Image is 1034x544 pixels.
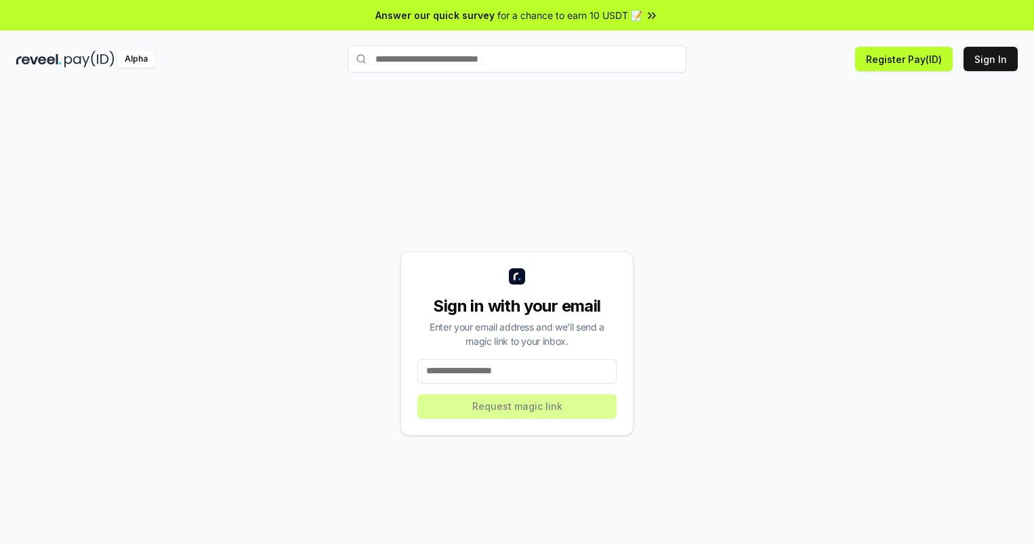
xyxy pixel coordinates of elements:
div: Enter your email address and we’ll send a magic link to your inbox. [417,320,617,348]
img: pay_id [64,51,115,68]
div: Sign in with your email [417,295,617,317]
div: Alpha [117,51,155,68]
span: Answer our quick survey [375,8,495,22]
button: Sign In [964,47,1018,71]
img: logo_small [509,268,525,285]
span: for a chance to earn 10 USDT 📝 [497,8,642,22]
img: reveel_dark [16,51,62,68]
button: Register Pay(ID) [855,47,953,71]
